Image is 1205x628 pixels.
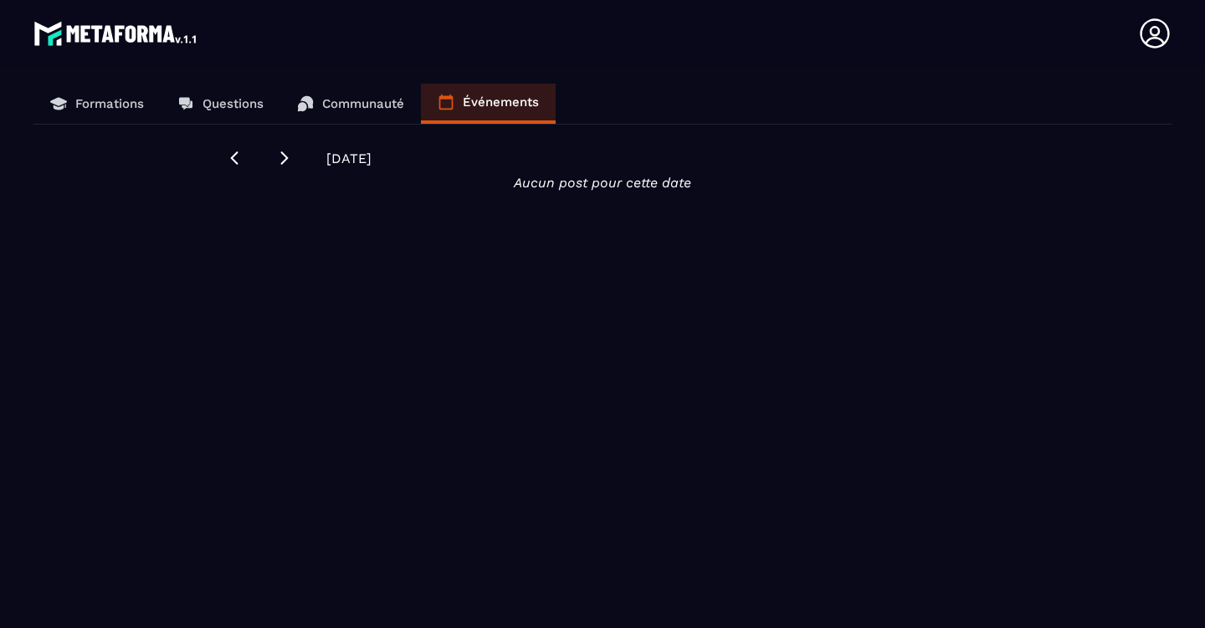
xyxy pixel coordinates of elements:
[322,96,404,111] p: Communauté
[463,94,539,110] p: Événements
[33,17,199,50] img: logo
[203,96,264,111] p: Questions
[326,151,372,166] span: [DATE]
[421,84,556,124] a: Événements
[75,96,144,111] p: Formations
[161,84,280,124] a: Questions
[280,84,421,124] a: Communauté
[514,175,691,191] i: Aucun post pour cette date
[33,84,161,124] a: Formations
